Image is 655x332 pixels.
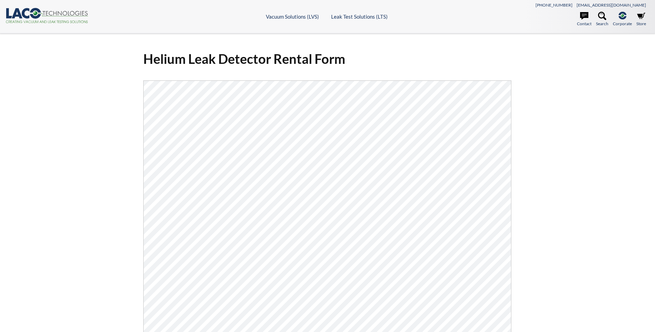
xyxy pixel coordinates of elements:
[143,50,511,67] h1: Helium Leak Detector Rental Form
[331,13,388,20] a: Leak Test Solutions (LTS)
[636,12,646,27] a: Store
[613,20,632,27] span: Corporate
[596,12,608,27] a: Search
[577,12,591,27] a: Contact
[266,13,319,20] a: Vacuum Solutions (LVS)
[536,2,572,8] a: [PHONE_NUMBER]
[577,2,646,8] a: [EMAIL_ADDRESS][DOMAIN_NAME]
